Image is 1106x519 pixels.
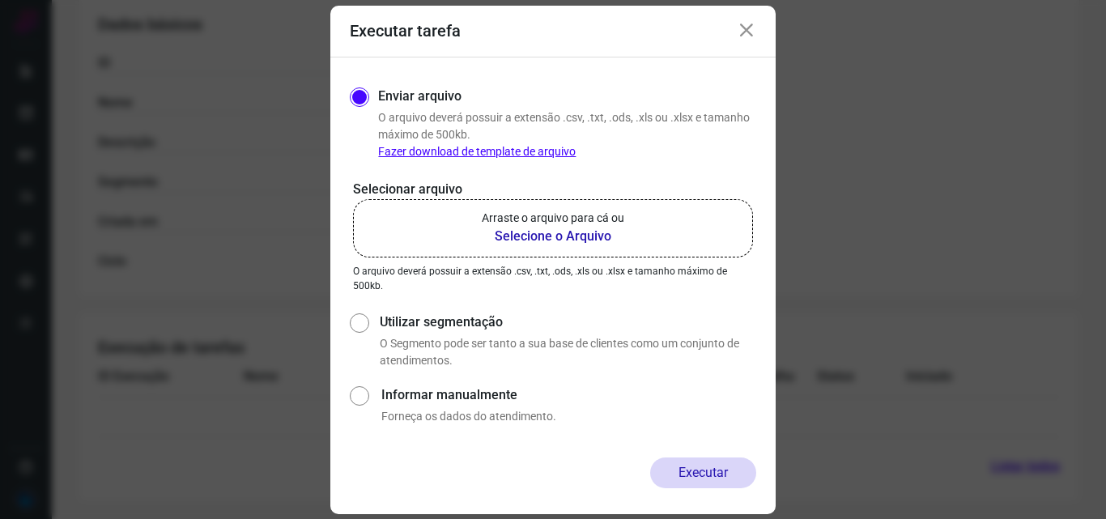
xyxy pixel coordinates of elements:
[378,109,756,160] p: O arquivo deverá possuir a extensão .csv, .txt, .ods, .xls ou .xlsx e tamanho máximo de 500kb.
[350,21,461,40] h3: Executar tarefa
[380,335,756,369] p: O Segmento pode ser tanto a sua base de clientes como um conjunto de atendimentos.
[381,385,756,405] label: Informar manualmente
[353,180,753,199] p: Selecionar arquivo
[482,227,624,246] b: Selecione o Arquivo
[650,457,756,488] button: Executar
[378,87,462,106] label: Enviar arquivo
[482,210,624,227] p: Arraste o arquivo para cá ou
[378,145,576,158] a: Fazer download de template de arquivo
[380,313,756,332] label: Utilizar segmentação
[381,408,756,425] p: Forneça os dados do atendimento.
[353,264,753,293] p: O arquivo deverá possuir a extensão .csv, .txt, .ods, .xls ou .xlsx e tamanho máximo de 500kb.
